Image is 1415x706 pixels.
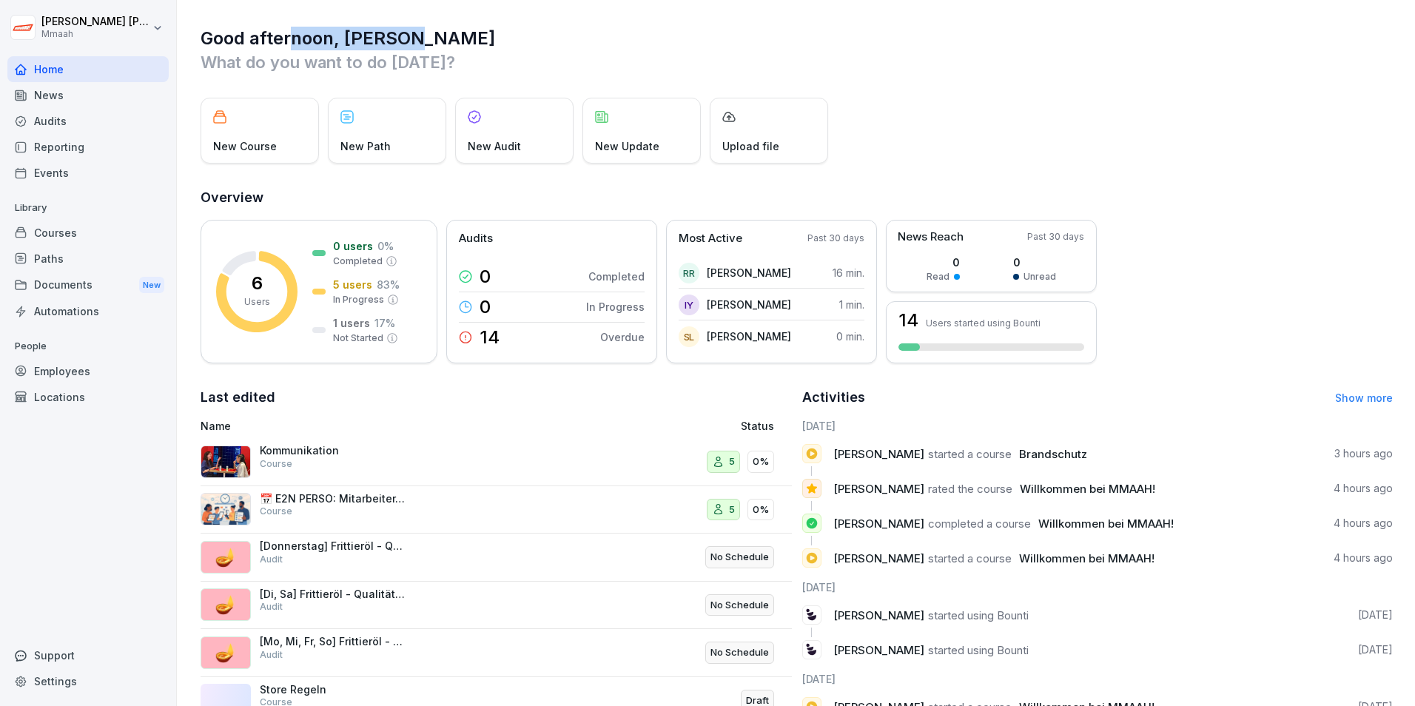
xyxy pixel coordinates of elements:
p: Course [260,457,292,471]
p: 1 users [333,315,370,331]
span: Willkommen bei MMAAH! [1020,482,1155,496]
div: Home [7,56,169,82]
p: [DATE] [1358,642,1393,657]
p: 16 min. [833,265,864,280]
p: Unread [1024,270,1056,283]
span: Willkommen bei MMAAH! [1019,551,1154,565]
p: 17 % [374,315,395,331]
p: 🪔 [215,639,237,666]
div: New [139,277,164,294]
p: Audits [459,230,493,247]
a: Automations [7,298,169,324]
p: Users started using Bounti [926,317,1041,329]
p: 5 users [333,277,372,292]
p: New Update [595,138,659,154]
a: 📅 E2N PERSO: Mitarbeiter- und SchichtmanagementCourse50% [201,486,792,534]
p: 4 hours ago [1334,481,1393,496]
a: News [7,82,169,108]
p: Completed [588,269,645,284]
a: Reporting [7,134,169,160]
p: Past 30 days [1027,230,1084,243]
span: rated the course [928,482,1012,496]
span: [PERSON_NAME] [833,447,924,461]
p: [PERSON_NAME] [PERSON_NAME] [41,16,149,28]
p: No Schedule [710,645,769,660]
span: [PERSON_NAME] [833,608,924,622]
span: [PERSON_NAME] [833,517,924,531]
div: RR [679,263,699,283]
p: 0% [753,502,769,517]
a: Locations [7,384,169,410]
p: Library [7,196,169,220]
p: In Progress [586,299,645,315]
a: Show more [1335,391,1393,404]
p: Audit [260,648,283,662]
p: [Donnerstag] Frittieröl - Qualitätskontrolle [260,539,408,553]
p: New Path [340,138,391,154]
p: [PERSON_NAME] [707,265,791,280]
p: 🪔 [215,544,237,571]
p: 0 users [333,238,373,254]
a: 🪔[Di, Sa] Frittieröl - QualitätskontrolleAuditNo Schedule [201,582,792,630]
p: What do you want to do [DATE]? [201,50,1393,74]
div: SL [679,326,699,347]
a: DocumentsNew [7,272,169,299]
p: Read [927,270,950,283]
a: Paths [7,246,169,272]
span: [PERSON_NAME] [833,551,924,565]
p: 🪔 [215,591,237,618]
p: Users [244,295,270,309]
p: Overdue [600,329,645,345]
p: No Schedule [710,550,769,565]
p: Kommunikation [260,444,408,457]
p: Most Active [679,230,742,247]
h2: Activities [802,387,865,408]
h6: [DATE] [802,579,1394,595]
p: [PERSON_NAME] [707,297,791,312]
p: New Course [213,138,277,154]
p: Course [260,505,292,518]
p: 5 [729,502,735,517]
p: In Progress [333,293,384,306]
img: tuksy0m7dkfzt7fbvnptwcmt.png [201,446,251,478]
p: 📅 E2N PERSO: Mitarbeiter- und Schichtmanagement [260,492,408,505]
h2: Overview [201,187,1393,208]
p: [PERSON_NAME] [707,329,791,344]
p: Not Started [333,332,383,345]
span: Brandschutz [1019,447,1087,461]
p: [DATE] [1358,608,1393,622]
a: 🪔[Mo, Mi, Fr, So] Frittieröl - QualitätskontrolleAuditNo Schedule [201,629,792,677]
span: [PERSON_NAME] [833,482,924,496]
p: 83 % [377,277,400,292]
p: 5 [729,454,735,469]
a: 🪔[Donnerstag] Frittieröl - QualitätskontrolleAuditNo Schedule [201,534,792,582]
p: News Reach [898,229,964,246]
a: Courses [7,220,169,246]
a: Employees [7,358,169,384]
p: People [7,334,169,358]
span: [PERSON_NAME] [833,643,924,657]
p: [Mo, Mi, Fr, So] Frittieröl - Qualitätskontrolle [260,635,408,648]
p: 4 hours ago [1334,551,1393,565]
p: New Audit [468,138,521,154]
p: Audit [260,600,283,613]
h2: Last edited [201,387,792,408]
p: Audit [260,553,283,566]
a: KommunikationCourse50% [201,438,792,486]
p: Name [201,418,571,434]
p: 0 % [377,238,394,254]
span: completed a course [928,517,1031,531]
h1: Good afternoon, [PERSON_NAME] [201,27,1393,50]
p: Upload file [722,138,779,154]
a: Audits [7,108,169,134]
p: 0 [927,255,960,270]
p: 14 [480,329,500,346]
span: started using Bounti [928,608,1029,622]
